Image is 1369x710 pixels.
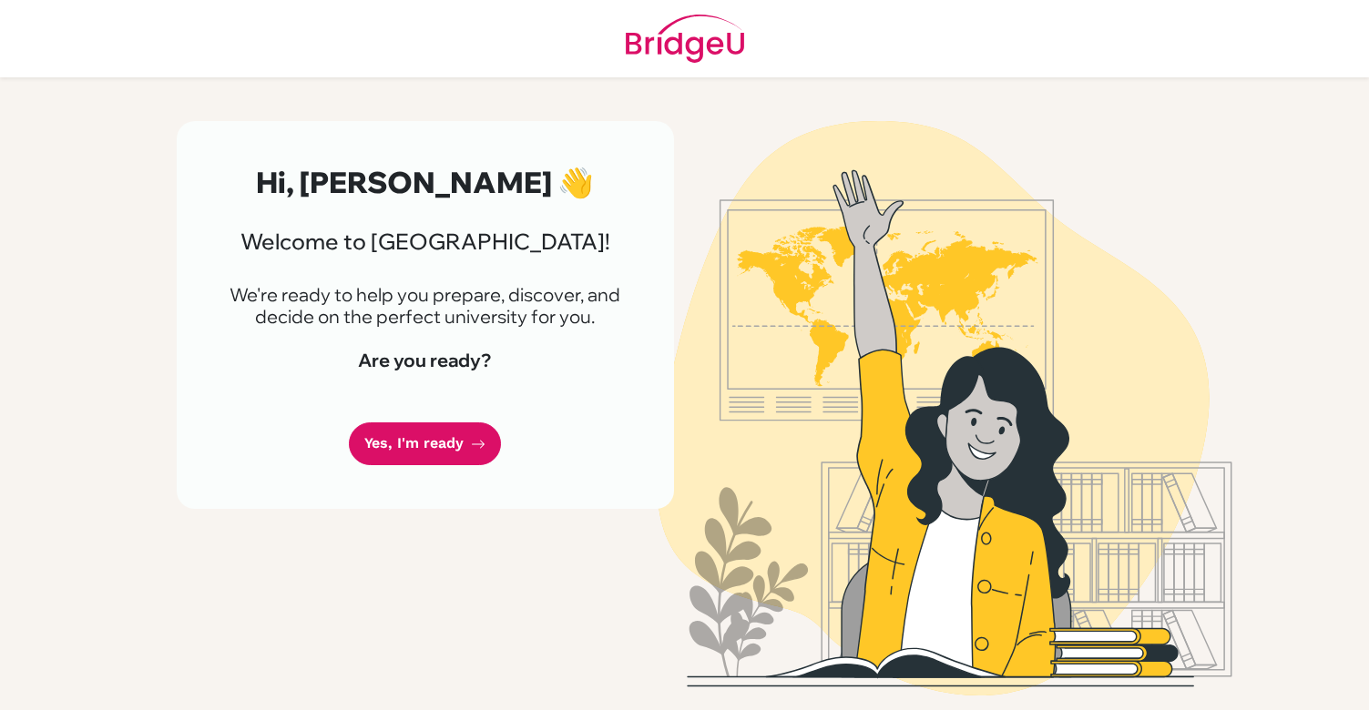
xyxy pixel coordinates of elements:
p: We're ready to help you prepare, discover, and decide on the perfect university for you. [220,284,630,328]
h3: Welcome to [GEOGRAPHIC_DATA]! [220,228,630,255]
h4: Are you ready? [220,350,630,371]
a: Yes, I'm ready [349,422,501,465]
h2: Hi, [PERSON_NAME] 👋 [220,165,630,199]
